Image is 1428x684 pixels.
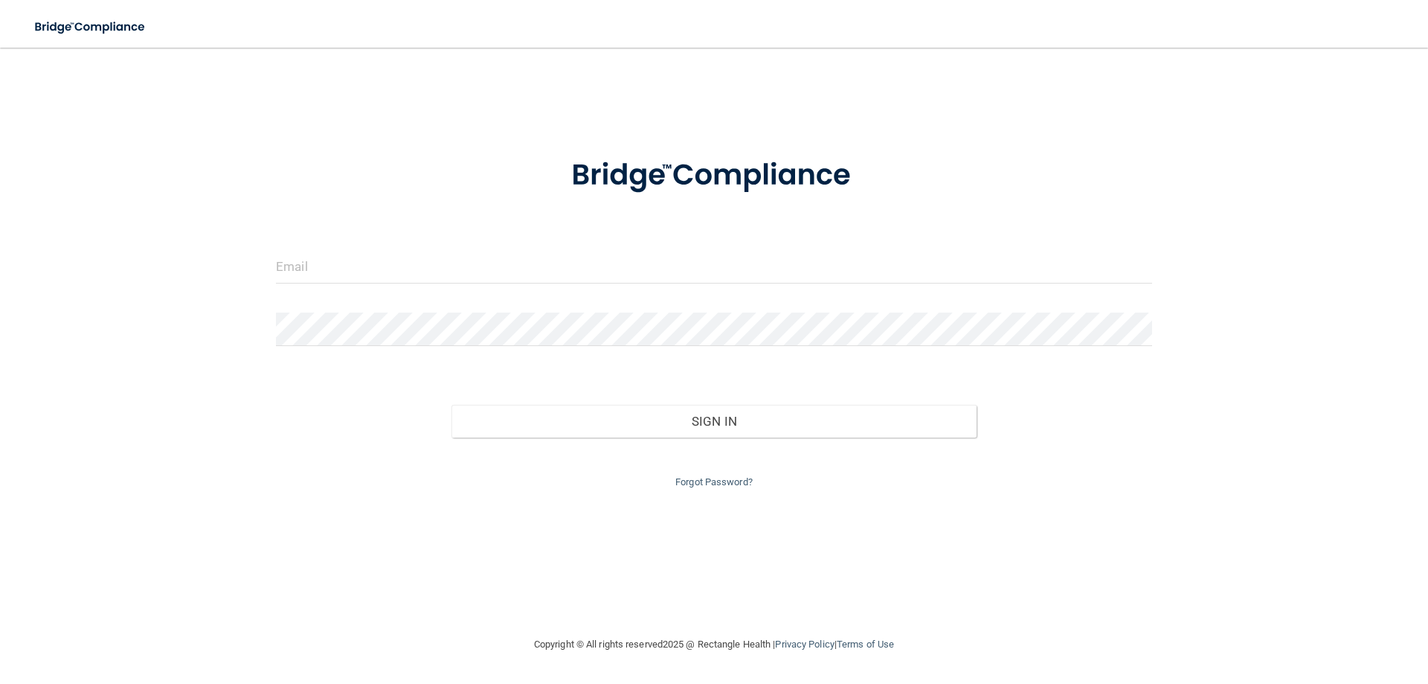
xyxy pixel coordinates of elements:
[443,621,985,668] div: Copyright © All rights reserved 2025 @ Rectangle Health | |
[22,12,159,42] img: bridge_compliance_login_screen.278c3ca4.svg
[276,250,1152,284] input: Email
[775,639,834,650] a: Privacy Policy
[837,639,894,650] a: Terms of Use
[451,405,977,438] button: Sign In
[541,137,887,214] img: bridge_compliance_login_screen.278c3ca4.svg
[675,476,753,488] a: Forgot Password?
